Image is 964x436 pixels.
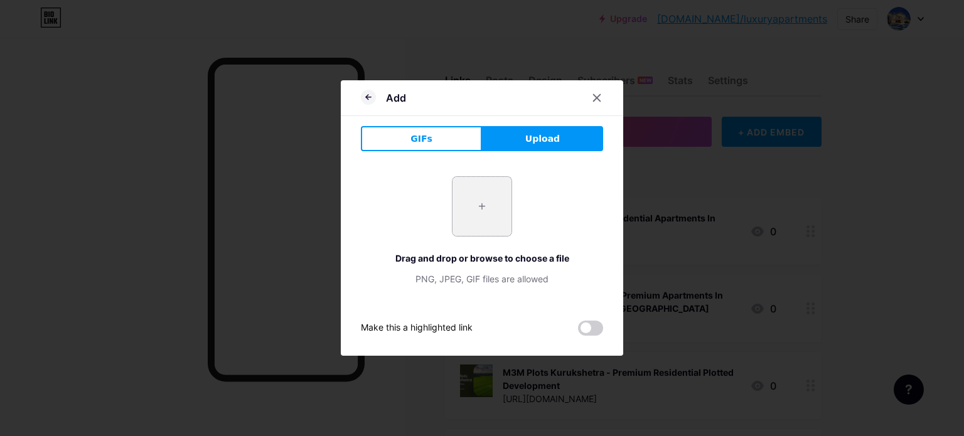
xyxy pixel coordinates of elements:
button: Upload [482,126,603,151]
div: Add [386,90,406,105]
div: Drag and drop or browse to choose a file [361,252,603,265]
button: GIFs [361,126,482,151]
span: GIFs [410,132,432,146]
span: Upload [525,132,560,146]
div: Make this a highlighted link [361,321,473,336]
div: PNG, JPEG, GIF files are allowed [361,272,603,285]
